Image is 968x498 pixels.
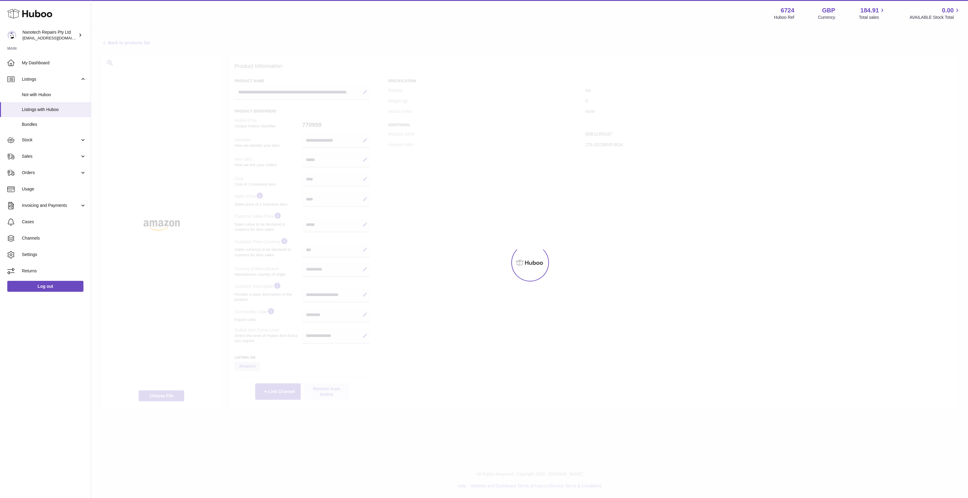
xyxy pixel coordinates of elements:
[22,92,86,98] span: Not with Huboo
[859,6,886,20] a: 184.91 Total sales
[942,6,954,15] span: 0.00
[22,122,86,127] span: Bundles
[7,281,83,292] a: Log out
[22,235,86,241] span: Channels
[22,219,86,225] span: Cases
[22,35,89,40] span: [EMAIL_ADDRESS][DOMAIN_NAME]
[818,15,835,20] div: Currency
[22,29,77,41] div: Nanotech Repairs Pty Ltd
[909,15,961,20] span: AVAILABLE Stock Total
[860,6,879,15] span: 184.91
[22,60,86,66] span: My Dashboard
[22,76,80,82] span: Listings
[22,268,86,274] span: Returns
[22,153,80,159] span: Sales
[22,107,86,113] span: Listings with Huboo
[22,137,80,143] span: Stock
[859,15,886,20] span: Total sales
[22,252,86,257] span: Settings
[7,31,16,40] img: internalAdmin-6724@internal.huboo.com
[909,6,961,20] a: 0.00 AVAILABLE Stock Total
[22,203,80,208] span: Invoicing and Payments
[22,170,80,176] span: Orders
[781,6,794,15] strong: 6724
[22,186,86,192] span: Usage
[774,15,794,20] div: Huboo Ref
[822,6,835,15] strong: GBP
